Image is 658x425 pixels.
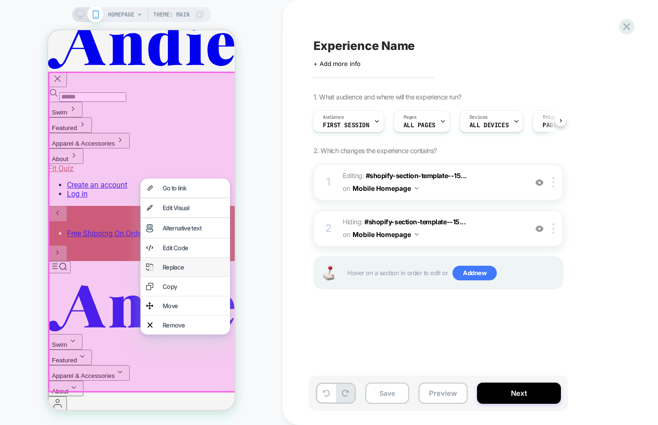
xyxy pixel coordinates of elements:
span: Hiding : [343,216,522,241]
img: down arrow [415,233,419,236]
img: down arrow [415,187,419,189]
img: replace element [98,233,105,241]
div: Alternative text [115,194,176,202]
button: Next [477,383,561,404]
img: close [552,223,554,234]
img: close [552,177,554,188]
div: Remove [115,291,176,299]
img: move element [98,272,105,279]
button: Mobile Homepage [353,181,419,195]
div: 1 [324,173,333,192]
div: Edit Code [115,214,176,221]
img: visual edit [98,174,105,181]
span: Add new [452,266,497,281]
img: go to link [99,154,105,162]
span: on [343,229,350,240]
span: 1. What audience and where will the experience run? [313,93,461,101]
span: Trigger [543,114,561,121]
img: remove element [99,291,105,299]
span: Experience Name [313,39,415,53]
img: crossed eye [535,179,543,187]
span: Pages [403,114,417,121]
span: ALL PAGES [403,122,436,129]
span: Editing : [343,170,522,195]
img: edit code [98,214,105,221]
button: Mobile Homepage [353,228,419,241]
span: #shopify-section-template--15... [366,172,467,180]
img: Joystick [319,266,338,280]
span: Audience [323,114,344,121]
button: Save [365,383,409,404]
div: Move [115,272,176,279]
img: crossed eye [535,225,543,233]
span: 2. Which changes the experience contains? [313,147,436,155]
span: Hover on a section in order to edit or [347,266,558,281]
span: on [343,182,350,194]
img: copy element [98,253,105,260]
span: Devices [469,114,488,121]
span: Theme: MAIN [153,7,189,22]
div: Go to link [115,154,176,162]
span: #shopify-section-template--15... [364,218,466,226]
span: First Session [323,122,370,129]
div: Copy [115,253,176,260]
span: ALL DEVICES [469,122,509,129]
div: Replace [115,233,176,241]
span: HOMEPAGE [108,7,134,22]
div: Edit Visual [115,174,176,181]
img: visual edit [98,194,105,202]
button: Preview [419,383,468,404]
div: 2 [324,219,333,238]
span: + Add more info [313,60,361,67]
span: Page Load [543,122,575,129]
